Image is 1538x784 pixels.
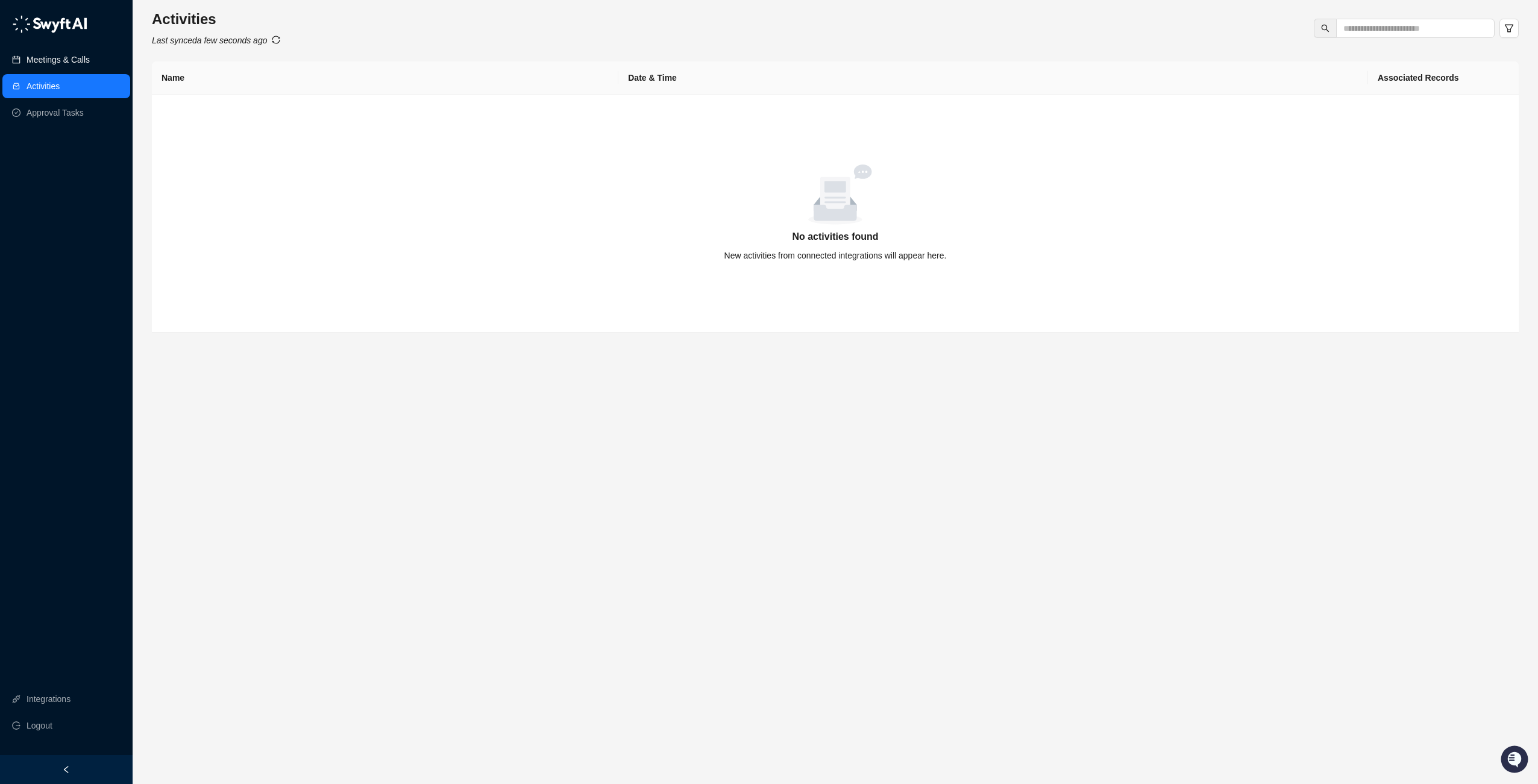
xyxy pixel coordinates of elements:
a: 📚Docs [7,164,49,186]
img: logo-05li4sbe.png [12,15,87,33]
span: New activities from connected integrations will appear here. [724,251,947,260]
span: logout [12,721,20,730]
span: Docs [24,169,45,181]
a: Integrations [27,687,71,711]
span: sync [272,36,280,44]
span: search [1321,24,1329,33]
span: filter [1504,24,1514,33]
i: Last synced a few seconds ago [152,36,267,45]
h5: No activities found [166,230,1504,244]
h3: Activities [152,10,280,29]
a: 📶Status [49,164,98,186]
th: Date & Time [618,61,1368,95]
th: Name [152,61,618,95]
a: Activities [27,74,60,98]
div: 📶 [54,170,64,180]
div: Start new chat [41,109,198,121]
div: We're offline, we'll be back soon [41,121,157,131]
span: Pylon [120,198,146,207]
th: Associated Records [1368,61,1519,95]
button: Start new chat [205,113,219,127]
h2: How can we help? [12,67,219,87]
p: Welcome 👋 [12,48,219,67]
img: Swyft AI [12,12,36,36]
iframe: Open customer support [1499,744,1532,777]
div: 📚 [12,170,22,180]
span: left [62,765,71,774]
a: Meetings & Calls [27,48,90,72]
a: Powered byPylon [85,198,146,207]
span: Status [66,169,93,181]
a: Approval Tasks [27,101,84,125]
img: 5124521997842_fc6d7dfcefe973c2e489_88.png [12,109,34,131]
span: Logout [27,713,52,738]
